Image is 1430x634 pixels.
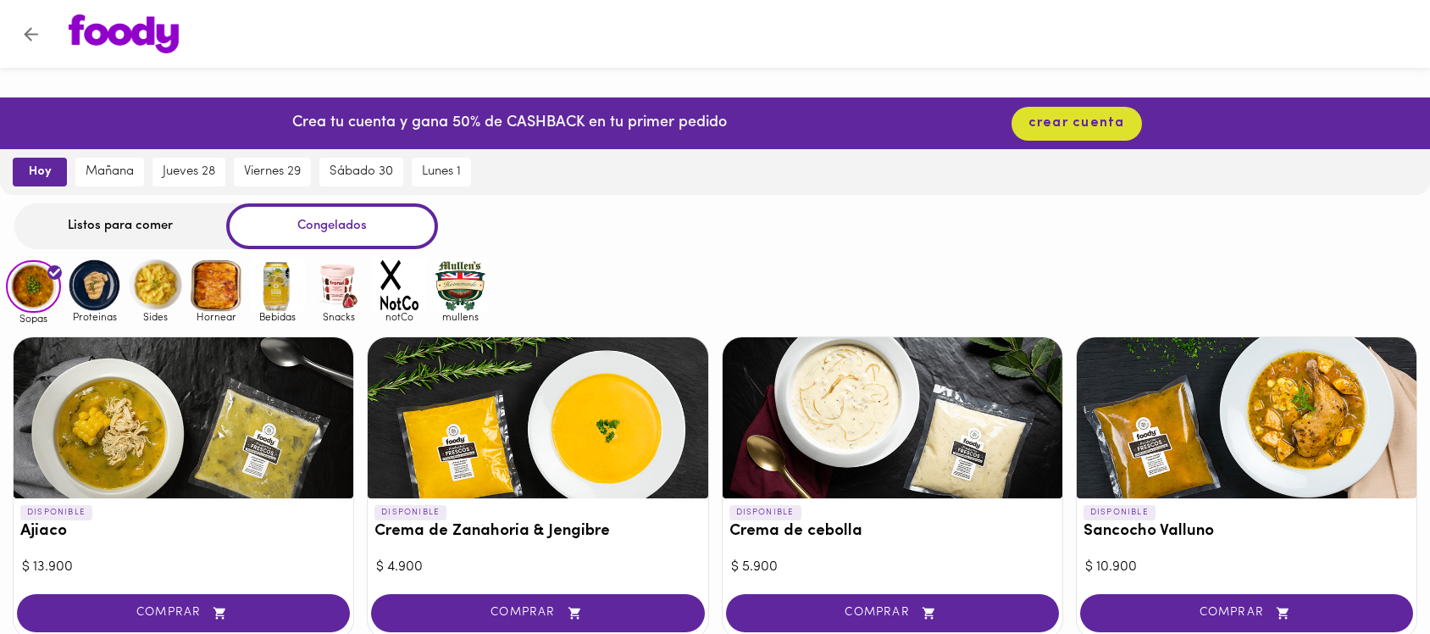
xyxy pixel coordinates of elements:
button: mañana [75,158,144,186]
img: Snacks [311,258,366,313]
img: Hornear [189,258,244,313]
img: logo.png [69,14,179,53]
button: crear cuenta [1012,107,1142,140]
div: Congelados [226,203,438,248]
button: COMPRAR [371,594,704,632]
span: hoy [25,164,55,180]
h3: Sancocho Valluno [1084,523,1410,541]
span: Bebidas [250,311,305,322]
h3: Crema de cebolla [729,523,1056,541]
button: sábado 30 [319,158,403,186]
span: mullens [433,311,488,322]
button: COMPRAR [17,594,350,632]
span: Proteinas [67,311,122,322]
button: COMPRAR [1080,594,1413,632]
div: Crema de cebolla [723,337,1062,498]
img: mullens [433,258,488,313]
p: DISPONIBLE [729,505,801,520]
div: $ 10.900 [1085,558,1408,577]
div: Ajiaco [14,337,353,498]
img: notCo [372,258,427,313]
span: crear cuenta [1028,115,1125,131]
button: COMPRAR [726,594,1059,632]
div: $ 4.900 [376,558,699,577]
div: $ 13.900 [22,558,345,577]
span: COMPRAR [1101,606,1392,620]
span: jueves 28 [163,164,215,180]
span: notCo [372,311,427,322]
h3: Ajiaco [20,523,346,541]
iframe: Messagebird Livechat Widget [1332,536,1413,617]
span: COMPRAR [747,606,1038,620]
span: COMPRAR [38,606,329,620]
span: sábado 30 [330,164,393,180]
div: Crema de Zanahoria & Jengibre [368,337,707,498]
img: Sides [128,258,183,313]
span: Hornear [189,311,244,322]
div: Listos para comer [14,203,226,248]
span: Sides [128,311,183,322]
p: DISPONIBLE [20,505,92,520]
span: viernes 29 [244,164,301,180]
img: Sopas [6,260,61,313]
div: $ 5.900 [731,558,1054,577]
p: DISPONIBLE [1084,505,1156,520]
p: Crea tu cuenta y gana 50% de CASHBACK en tu primer pedido [292,113,727,135]
img: Bebidas [250,258,305,313]
button: lunes 1 [412,158,471,186]
span: mañana [86,164,134,180]
h3: Crema de Zanahoria & Jengibre [374,523,701,541]
img: Proteinas [67,258,122,313]
span: Sopas [6,313,61,324]
span: COMPRAR [392,606,683,620]
button: jueves 28 [152,158,225,186]
span: Snacks [311,311,366,322]
button: Volver [10,14,52,55]
button: hoy [13,158,67,186]
span: lunes 1 [422,164,461,180]
div: Sancocho Valluno [1077,337,1416,498]
button: viernes 29 [234,158,311,186]
p: DISPONIBLE [374,505,446,520]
